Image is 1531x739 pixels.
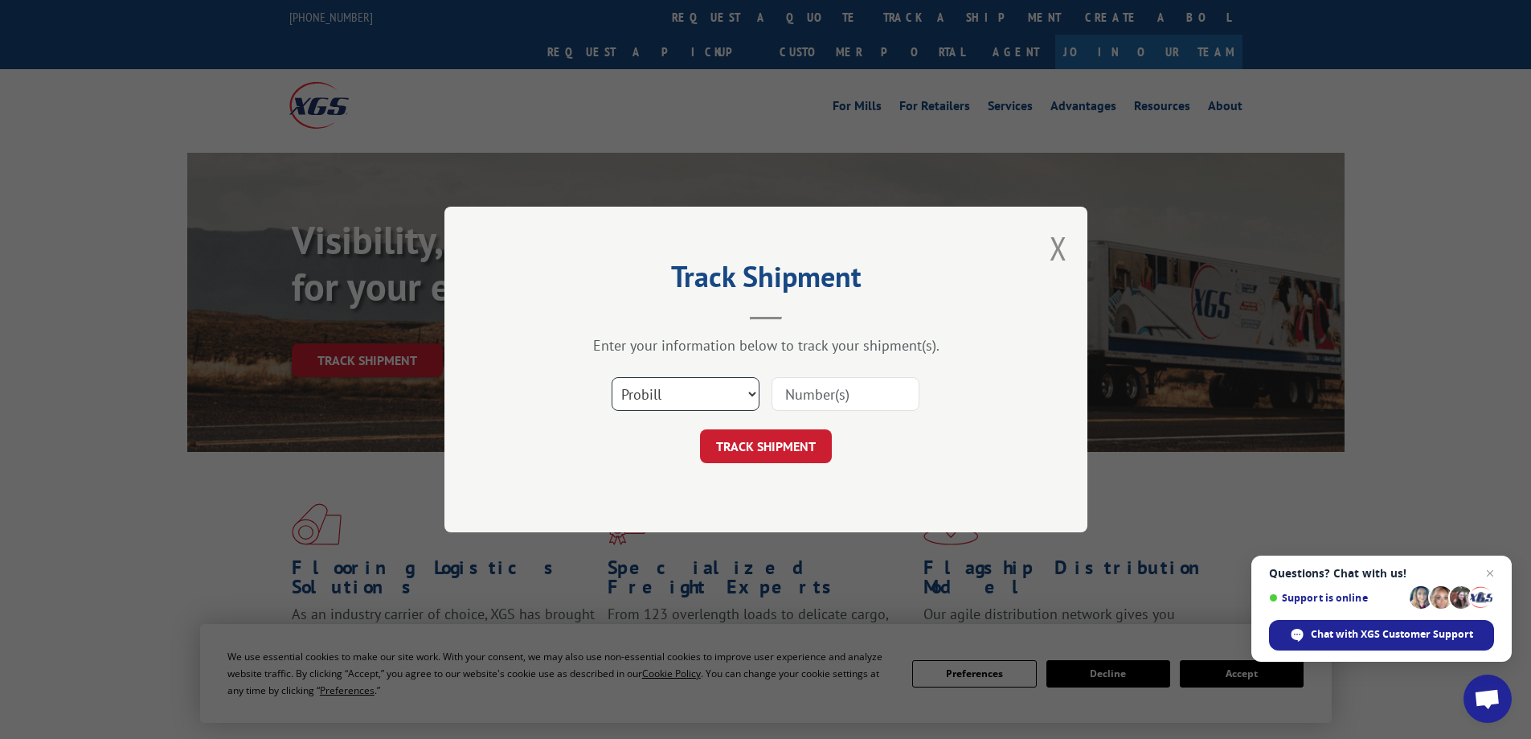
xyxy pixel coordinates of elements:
[525,336,1007,355] div: Enter your information below to track your shipment(s).
[1311,627,1473,642] span: Chat with XGS Customer Support
[1480,564,1500,583] span: Close chat
[1269,620,1494,651] div: Chat with XGS Customer Support
[525,265,1007,296] h2: Track Shipment
[772,377,919,411] input: Number(s)
[1050,227,1067,269] button: Close modal
[1269,592,1404,604] span: Support is online
[1269,567,1494,580] span: Questions? Chat with us!
[700,429,832,463] button: TRACK SHIPMENT
[1463,675,1512,723] div: Open chat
